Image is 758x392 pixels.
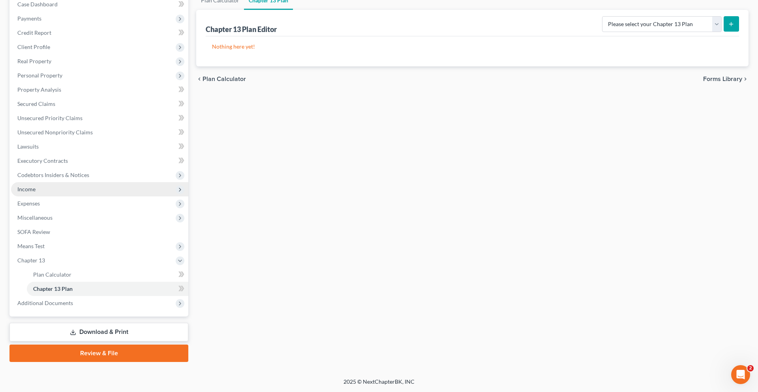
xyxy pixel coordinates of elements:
[731,365,750,384] iframe: Intercom live chat
[17,129,93,136] span: Unsecured Nonpriority Claims
[212,43,733,51] p: Nothing here yet!
[27,268,188,282] a: Plan Calculator
[17,1,58,8] span: Case Dashboard
[33,271,71,278] span: Plan Calculator
[206,24,277,34] div: Chapter 13 Plan Editor
[11,125,188,139] a: Unsecured Nonpriority Claims
[17,29,51,36] span: Credit Report
[9,323,188,341] a: Download & Print
[11,26,188,40] a: Credit Report
[196,76,203,82] i: chevron_left
[17,243,45,249] span: Means Test
[703,76,749,82] button: Forms Library chevron_right
[11,111,188,125] a: Unsecured Priority Claims
[17,86,61,93] span: Property Analysis
[11,225,188,239] a: SOFA Review
[17,228,50,235] span: SOFA Review
[747,365,754,371] span: 2
[17,143,39,150] span: Lawsuits
[17,72,62,79] span: Personal Property
[17,43,50,50] span: Client Profile
[17,115,83,121] span: Unsecured Priority Claims
[11,83,188,97] a: Property Analysis
[203,76,246,82] span: Plan Calculator
[17,58,51,64] span: Real Property
[17,171,89,178] span: Codebtors Insiders & Notices
[742,76,749,82] i: chevron_right
[154,378,604,392] div: 2025 © NextChapterBK, INC
[17,300,73,306] span: Additional Documents
[17,257,45,264] span: Chapter 13
[27,282,188,296] a: Chapter 13 Plan
[17,15,41,22] span: Payments
[196,76,246,82] button: chevron_left Plan Calculator
[17,157,68,164] span: Executory Contracts
[9,345,188,362] a: Review & File
[11,97,188,111] a: Secured Claims
[17,214,53,221] span: Miscellaneous
[17,100,55,107] span: Secured Claims
[11,154,188,168] a: Executory Contracts
[33,285,73,292] span: Chapter 13 Plan
[11,139,188,154] a: Lawsuits
[17,200,40,207] span: Expenses
[17,186,36,192] span: Income
[703,76,742,82] span: Forms Library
